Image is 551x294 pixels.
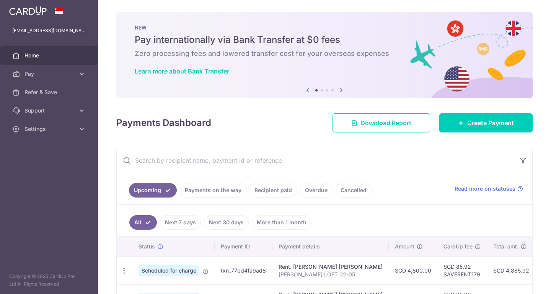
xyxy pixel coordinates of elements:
a: Cancelled [336,183,372,198]
span: Create Payment [467,118,514,127]
a: Next 30 days [204,215,249,230]
a: Create Payment [439,113,533,132]
span: Scheduled for charge [139,265,199,276]
span: CardUp fee [443,243,473,250]
th: Payment ID [215,237,272,256]
div: Rent. [PERSON_NAME] [PERSON_NAME] [279,263,383,271]
span: Settings [24,125,75,133]
span: Refer & Save [24,88,75,96]
a: Learn more about Bank Transfer [135,67,229,75]
a: More than 1 month [252,215,311,230]
span: Support [24,107,75,114]
span: Home [24,52,75,59]
a: Recipient paid [249,183,297,198]
input: Search by recipient name, payment id or reference [117,148,514,173]
img: Bank transfer banner [116,12,533,98]
p: [EMAIL_ADDRESS][DOMAIN_NAME] [12,27,86,34]
span: Status [139,243,155,250]
span: Total amt. [493,243,518,250]
a: Payments on the way [180,183,246,198]
p: [PERSON_NAME] LOFT 02-05 [279,271,383,278]
h6: Zero processing fees and lowered transfer cost for your overseas expenses [135,49,514,58]
a: All [129,215,157,230]
a: Download Report [333,113,430,132]
p: NEW [135,24,514,31]
td: SGD 4,800.00 [389,256,437,284]
h4: Payments Dashboard [116,116,211,130]
th: Payment details [272,237,389,256]
a: Overdue [300,183,333,198]
td: SGD 85.92 SAVERENT179 [437,256,487,284]
a: Next 7 days [160,215,201,230]
span: Pay [24,70,75,78]
span: Amount [395,243,414,250]
a: Read more on statuses [455,185,523,193]
a: Upcoming [129,183,177,198]
span: Download Report [360,118,411,127]
img: CardUp [9,6,47,15]
td: txn_77bd4fa9ad8 [215,256,272,284]
h5: Pay internationally via Bank Transfer at $0 fees [135,34,514,46]
span: Read more on statuses [455,185,515,193]
td: SGD 4,885.92 [487,256,535,284]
